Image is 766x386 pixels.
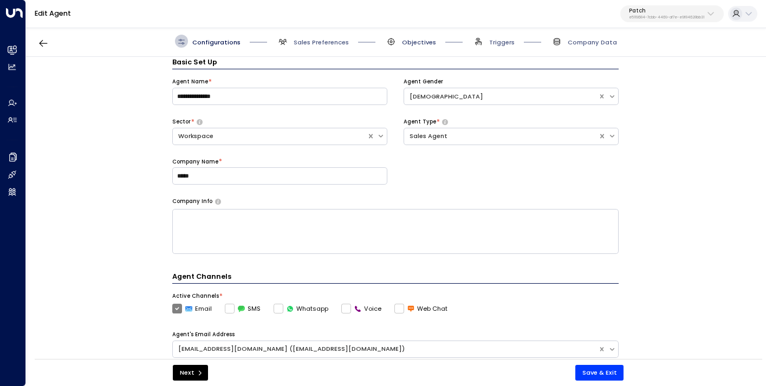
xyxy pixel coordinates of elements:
[197,119,203,125] button: Select whether your copilot will handle inquiries directly from leads or from brokers representin...
[35,9,71,18] a: Edit Agent
[225,304,261,313] label: SMS
[341,304,381,313] label: Voice
[172,331,235,338] label: Agent's Email Address
[178,132,361,141] div: Workspace
[172,271,619,284] h4: Agent Channels
[394,304,447,313] label: Web Chat
[404,118,436,126] label: Agent Type
[620,5,724,23] button: Patche5119684-7cbb-4469-af7e-e9f84628bb31
[294,38,349,47] span: Sales Preferences
[410,92,593,101] div: [DEMOGRAPHIC_DATA]
[629,15,704,19] p: e5119684-7cbb-4469-af7e-e9f84628bb31
[629,8,704,14] p: Patch
[404,78,443,86] label: Agent Gender
[172,198,212,205] label: Company Info
[172,118,191,126] label: Sector
[172,292,219,300] label: Active Channels
[173,365,208,381] button: Next
[402,38,436,47] span: Objectives
[172,158,218,166] label: Company Name
[192,38,241,47] span: Configurations
[568,38,617,47] span: Company Data
[489,38,515,47] span: Triggers
[442,119,448,125] button: Select whether your copilot will handle inquiries directly from leads or from brokers representin...
[178,344,593,354] div: [EMAIL_ADDRESS][DOMAIN_NAME] ([EMAIL_ADDRESS][DOMAIN_NAME])
[172,304,212,313] label: Email
[172,78,208,86] label: Agent Name
[410,132,593,141] div: Sales Agent
[215,199,221,204] button: Provide a brief overview of your company, including your industry, products or services, and any ...
[274,304,328,313] label: Whatsapp
[575,365,624,381] button: Save & Exit
[172,57,619,69] h3: Basic Set Up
